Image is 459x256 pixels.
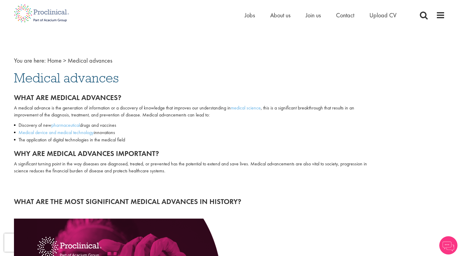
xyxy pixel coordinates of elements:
[306,11,321,19] a: Join us
[231,105,261,111] a: medical science
[14,70,119,86] span: Medical advances
[14,198,445,206] h2: What are the most significant medical advances in history?
[147,112,210,118] span: edical advancements can lead to:
[14,105,372,119] p: A medical advance is the generation of information or a discovery of knowledge that improves our ...
[47,57,62,64] a: breadcrumb link
[270,11,291,19] a: About us
[68,57,112,64] span: Medical advances
[19,129,94,136] a: Medical device and medical technology
[14,136,372,144] li: The application of digital technologies in the medical field
[4,234,82,252] iframe: reCAPTCHA
[245,11,255,19] a: Jobs
[336,11,354,19] a: Contact
[369,11,396,19] a: Upload CV
[14,129,372,136] li: innovations
[14,94,372,102] h2: What are medical advances?
[439,236,457,254] img: Chatbot
[14,57,46,64] span: You are here:
[51,122,80,128] a: pharmaceutical
[63,57,66,64] span: >
[14,122,372,129] li: Discovery of new drugs and vaccines
[14,150,372,157] h2: Why are medical advances important?
[14,161,372,175] p: A significant turning point in the way diseases are diagnosed, treated, or prevented has the pote...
